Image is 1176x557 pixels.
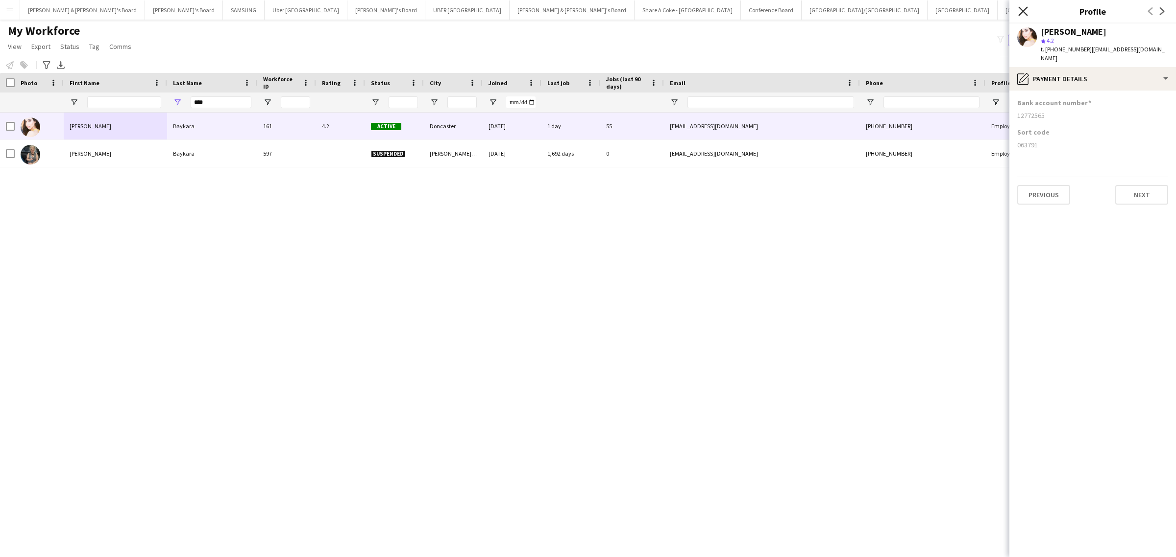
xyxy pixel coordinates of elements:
button: Open Filter Menu [263,98,272,107]
app-action-btn: Export XLSX [55,59,67,71]
button: Open Filter Menu [489,98,497,107]
div: Baykara [167,113,257,139]
span: Joined [489,79,508,87]
button: [GEOGRAPHIC_DATA] [928,0,998,20]
button: [GEOGRAPHIC_DATA]/[GEOGRAPHIC_DATA] [802,0,928,20]
input: Joined Filter Input [506,96,536,108]
input: Phone Filter Input [883,96,980,108]
div: 1 day [541,113,600,139]
button: Open Filter Menu [371,98,380,107]
h3: Sort code [1017,128,1050,137]
app-action-btn: Advanced filters [41,59,52,71]
span: View [8,42,22,51]
h3: Profile [1009,5,1176,18]
div: Employed Crew [985,113,1048,139]
span: Comms [109,42,131,51]
span: Export [31,42,50,51]
span: Active [371,123,401,130]
div: 161 [257,113,316,139]
span: Status [60,42,79,51]
span: | [EMAIL_ADDRESS][DOMAIN_NAME] [1041,46,1165,62]
span: Suspended [371,150,405,158]
div: 4.2 [316,113,365,139]
div: 12772565 [1017,111,1168,120]
div: [PERSON_NAME] [64,113,167,139]
button: [PERSON_NAME] & [PERSON_NAME]'s Board [20,0,145,20]
div: Employed Crew [985,140,1048,167]
span: 4.2 [1047,37,1054,44]
img: Olga Baykara [21,145,40,164]
div: 0 [600,140,664,167]
a: Tag [85,40,103,53]
button: Open Filter Menu [991,98,1000,107]
span: Jobs (last 90 days) [606,75,646,90]
button: [PERSON_NAME]'s Board [145,0,223,20]
div: [PHONE_NUMBER] [860,140,985,167]
span: City [430,79,441,87]
div: [DATE] [483,113,541,139]
div: 063791 [1017,140,1168,149]
h3: Bank account number [1017,98,1091,107]
button: Conference Board [741,0,802,20]
input: Status Filter Input [389,96,418,108]
span: Workforce ID [263,75,298,90]
button: Previous [1017,185,1070,205]
button: Open Filter Menu [430,98,439,107]
button: Everyone2,087 [1008,34,1057,46]
input: Profile Filter Input [1009,96,1042,108]
a: Comms [105,40,135,53]
div: [EMAIL_ADDRESS][DOMAIN_NAME] [664,140,860,167]
span: My Workforce [8,23,80,38]
div: [PERSON_NAME] North [424,140,483,167]
span: t. [PHONE_NUMBER] [1041,46,1092,53]
span: Rating [322,79,341,87]
button: [GEOGRAPHIC_DATA] [998,0,1068,20]
span: Photo [21,79,37,87]
div: Doncaster [424,113,483,139]
div: Payment details [1009,67,1176,91]
span: Tag [89,42,99,51]
div: 1,692 days [541,140,600,167]
div: 55 [600,113,664,139]
input: Workforce ID Filter Input [281,96,310,108]
a: Export [27,40,54,53]
button: Open Filter Menu [866,98,875,107]
a: Status [56,40,83,53]
span: Last Name [173,79,202,87]
input: Last Name Filter Input [191,96,251,108]
div: [PHONE_NUMBER] [860,113,985,139]
span: Last job [547,79,569,87]
input: First Name Filter Input [87,96,161,108]
span: Phone [866,79,883,87]
div: [DATE] [483,140,541,167]
input: Email Filter Input [687,96,854,108]
span: First Name [70,79,99,87]
button: UBER [GEOGRAPHIC_DATA] [425,0,510,20]
span: Email [670,79,686,87]
span: Status [371,79,390,87]
button: Open Filter Menu [173,98,182,107]
input: City Filter Input [447,96,477,108]
button: SAMSUNG [223,0,265,20]
button: Share A Coke - [GEOGRAPHIC_DATA] [635,0,741,20]
button: [PERSON_NAME]'s Board [347,0,425,20]
button: Uber [GEOGRAPHIC_DATA] [265,0,347,20]
div: 597 [257,140,316,167]
div: Baykara [167,140,257,167]
button: Open Filter Menu [670,98,679,107]
a: View [4,40,25,53]
div: [PERSON_NAME] [1041,27,1106,36]
div: [EMAIL_ADDRESS][DOMAIN_NAME] [664,113,860,139]
button: Open Filter Menu [70,98,78,107]
button: Next [1115,185,1168,205]
img: Bianca Baykara [21,117,40,137]
span: Profile [991,79,1011,87]
div: [PERSON_NAME] [64,140,167,167]
button: [PERSON_NAME] & [PERSON_NAME]'s Board [510,0,635,20]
